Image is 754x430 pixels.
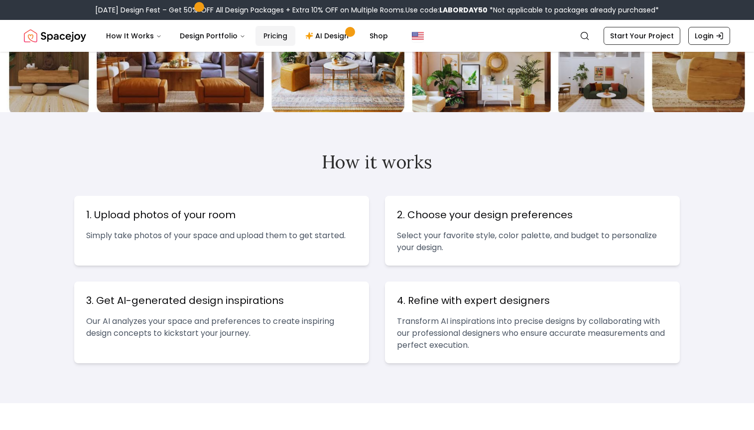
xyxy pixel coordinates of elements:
span: *Not applicable to packages already purchased* [488,5,659,15]
img: United States [412,30,424,42]
a: AI Design [297,26,360,46]
p: Transform AI inspirations into precise designs by collaborating with our professional designers w... [397,315,668,351]
p: Simply take photos of your space and upload them to get started. [86,230,357,242]
span: Use code: [405,5,488,15]
h2: How it works [74,152,680,172]
p: Select your favorite style, color palette, and budget to personalize your design. [397,230,668,254]
button: Design Portfolio [172,26,253,46]
a: Start Your Project [604,27,680,45]
h3: 3. Get AI-generated design inspirations [86,293,357,307]
nav: Main [98,26,396,46]
b: LABORDAY50 [439,5,488,15]
a: Shop [362,26,396,46]
h3: 2. Choose your design preferences [397,208,668,222]
a: Pricing [255,26,295,46]
button: How It Works [98,26,170,46]
p: Our AI analyzes your space and preferences to create inspiring design concepts to kickstart your ... [86,315,357,339]
h3: 1. Upload photos of your room [86,208,357,222]
img: Spacejoy Logo [24,26,86,46]
nav: Global [24,20,730,52]
div: [DATE] Design Fest – Get 50% OFF All Design Packages + Extra 10% OFF on Multiple Rooms. [95,5,659,15]
a: Login [688,27,730,45]
a: Spacejoy [24,26,86,46]
h3: 4. Refine with expert designers [397,293,668,307]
